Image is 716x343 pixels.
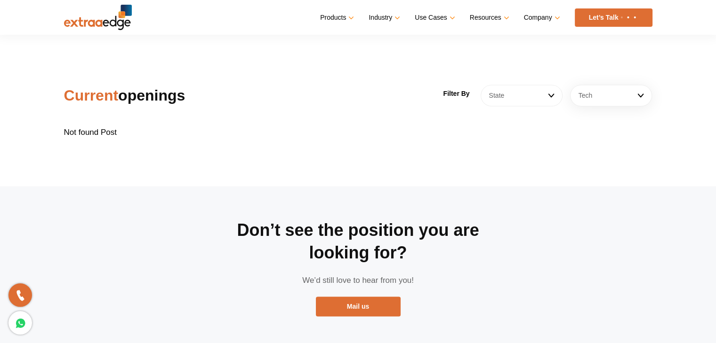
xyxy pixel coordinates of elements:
[320,11,352,24] a: Products
[64,87,119,104] span: Current
[415,11,453,24] a: Use Cases
[217,219,499,264] h2: Don’t see the position you are looking for?
[575,8,652,27] a: Let’s Talk
[443,87,469,101] label: Filter By
[369,11,398,24] a: Industry
[64,84,251,107] h2: openings
[217,273,499,287] p: We’d still love to hear from you!
[470,11,507,24] a: Resources
[64,116,652,148] table: Not found Post
[524,11,558,24] a: Company
[316,296,401,316] a: Mail us
[481,85,563,106] a: State
[570,85,652,106] a: Tech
